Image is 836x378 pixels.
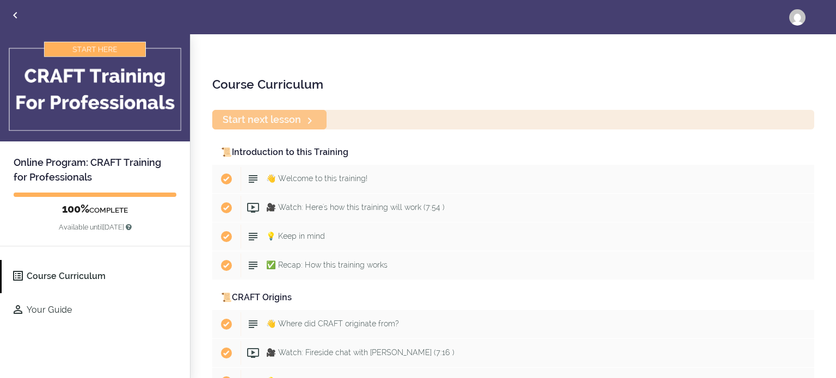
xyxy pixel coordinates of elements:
[266,203,445,212] span: 🎥 Watch: Here's how this training will work (7:54 )
[212,310,241,338] span: Completed item
[1,1,30,33] a: Back to courses
[212,339,814,367] a: Completed item 🎥 Watch: Fireside chat with [PERSON_NAME] (7:16 )
[212,165,814,193] a: Completed item 👋 Welcome to this training!
[103,223,124,231] span: [DATE]
[212,194,241,222] span: Completed item
[14,216,176,232] p: Available until
[2,294,190,327] a: Your Guide
[9,9,22,22] svg: Back to courses
[212,194,814,222] a: Completed item 🎥 Watch: Here's how this training will work (7:54 )
[789,9,806,26] img: azaria.msw@gmail.com
[212,222,241,251] span: Completed item
[212,339,241,367] span: Completed item
[266,174,367,183] span: 👋 Welcome to this training!
[212,222,814,251] a: Completed item 💡 Keep in mind
[14,202,176,232] div: COMPLETE
[266,261,388,269] span: ✅ Recap: How this training works
[212,165,241,193] span: Completed item
[212,286,814,310] div: 📜CRAFT Origins
[266,348,454,357] span: 🎥 Watch: Fireside chat with [PERSON_NAME] (7:16 )
[2,260,190,293] a: Course Curriculum
[266,319,399,328] span: 👋 Where did CRAFT originate from?
[212,251,814,280] a: Completed item ✅ Recap: How this training works
[212,310,814,338] a: Completed item 👋 Where did CRAFT originate from?
[212,251,241,280] span: Completed item
[266,232,325,240] span: 💡 Keep in mind
[62,202,89,215] span: 100%
[212,75,814,94] h2: Course Curriculum
[212,140,814,165] div: 📜Introduction to this Training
